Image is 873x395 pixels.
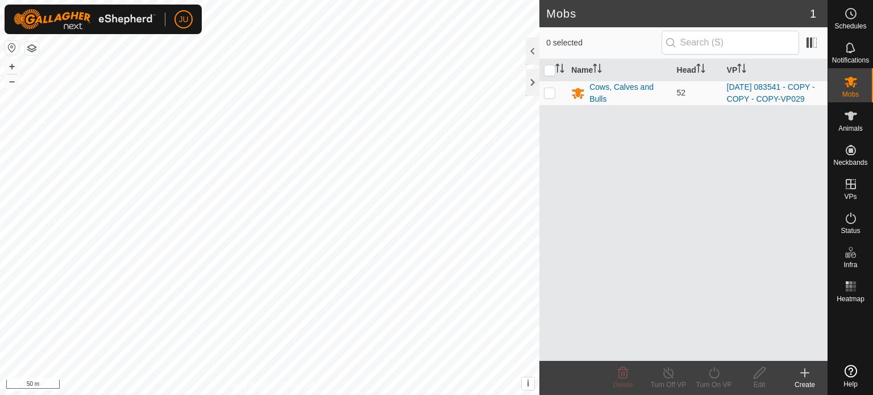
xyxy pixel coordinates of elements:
span: 52 [677,88,686,97]
button: Map Layers [25,41,39,55]
a: Contact Us [281,380,314,390]
button: + [5,60,19,73]
span: i [527,379,529,388]
div: Create [782,380,828,390]
span: Heatmap [837,296,864,302]
span: Animals [838,125,863,132]
span: VPs [844,193,857,200]
h2: Mobs [546,7,810,20]
a: Privacy Policy [225,380,268,390]
span: Help [843,381,858,388]
div: Turn On VP [691,380,737,390]
a: Help [828,360,873,392]
a: [DATE] 083541 - COPY - COPY - COPY-VP029 [727,82,815,103]
span: Mobs [842,91,859,98]
span: Infra [843,261,857,268]
div: Edit [737,380,782,390]
span: 1 [810,5,816,22]
input: Search (S) [662,31,799,55]
p-sorticon: Activate to sort [737,65,746,74]
span: Neckbands [833,159,867,166]
th: Head [672,59,722,81]
p-sorticon: Activate to sort [696,65,705,74]
div: Cows, Calves and Bulls [589,81,667,105]
button: i [522,377,534,390]
span: Status [841,227,860,234]
div: Turn Off VP [646,380,691,390]
span: Notifications [832,57,869,64]
span: Schedules [834,23,866,30]
span: Delete [613,381,633,389]
span: 0 selected [546,37,661,49]
p-sorticon: Activate to sort [555,65,564,74]
img: Gallagher Logo [14,9,156,30]
th: VP [722,59,828,81]
span: JU [178,14,188,26]
th: Name [567,59,672,81]
button: – [5,74,19,88]
button: Reset Map [5,41,19,55]
p-sorticon: Activate to sort [593,65,602,74]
